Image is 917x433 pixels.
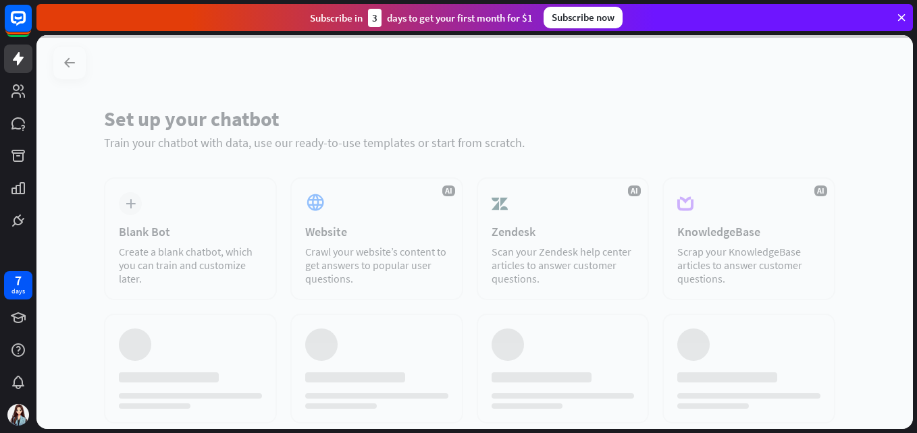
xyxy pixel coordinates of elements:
[368,9,382,27] div: 3
[15,275,22,287] div: 7
[544,7,623,28] div: Subscribe now
[4,271,32,299] a: 7 days
[11,287,25,296] div: days
[310,9,533,27] div: Subscribe in days to get your first month for $1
